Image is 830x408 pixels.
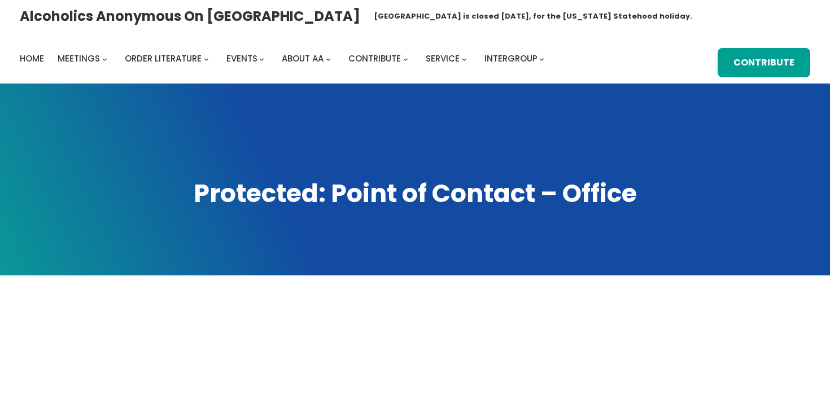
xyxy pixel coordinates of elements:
button: Intergroup submenu [539,56,544,61]
button: About AA submenu [326,56,331,61]
button: Service submenu [462,56,467,61]
span: Intergroup [484,52,538,64]
a: Service [426,51,460,67]
a: About AA [282,51,324,67]
span: Home [20,52,44,64]
span: Order Literature [125,52,202,64]
button: Contribute submenu [403,56,408,61]
span: Contribute [348,52,401,64]
nav: Intergroup [20,51,548,67]
h1: [GEOGRAPHIC_DATA] is closed [DATE], for the [US_STATE] Statehood holiday. [374,11,692,22]
a: Contribute [718,48,810,77]
a: Events [226,51,257,67]
a: Home [20,51,44,67]
a: Intergroup [484,51,538,67]
span: About AA [282,52,324,64]
button: Events submenu [259,56,264,61]
h1: Protected: Point of Contact – Office [20,177,810,210]
span: Meetings [58,52,100,64]
span: Events [226,52,257,64]
span: Service [426,52,460,64]
button: Order Literature submenu [204,56,209,61]
a: Contribute [348,51,401,67]
a: Alcoholics Anonymous on [GEOGRAPHIC_DATA] [20,4,360,28]
a: Meetings [58,51,100,67]
button: Meetings submenu [102,56,107,61]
